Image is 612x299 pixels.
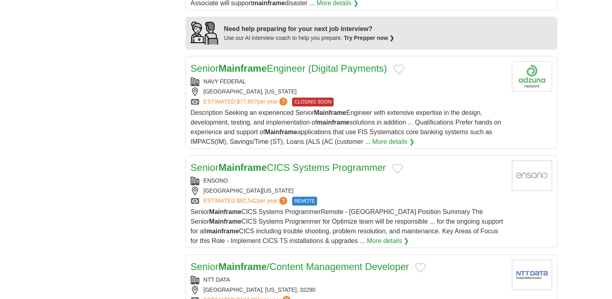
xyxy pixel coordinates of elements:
a: NTT DATA [204,276,230,283]
strong: Mainframe [209,218,241,225]
span: ? [279,98,287,106]
span: $77,807 [237,98,257,105]
a: ENSONO [204,177,228,184]
button: Add to favorite jobs [392,164,403,173]
div: NAVY FEDERAL [191,77,505,86]
div: [GEOGRAPHIC_DATA], [US_STATE] [191,87,505,96]
img: Ensono logo [512,160,552,191]
button: Add to favorite jobs [415,263,426,272]
strong: Mainframe [209,208,241,215]
span: REMOTE [292,197,317,206]
a: SeniorMainframeCICS Systems Programmer [191,162,386,173]
a: ESTIMATED:$77,807per year? [204,98,289,106]
button: Add to favorite jobs [394,64,404,74]
img: NTT DATA Corporation logo [512,260,552,290]
a: More details ❯ [367,236,409,246]
a: More details ❯ [372,137,414,147]
a: SeniorMainframeEngineer (Digital Payments) [191,63,387,74]
a: Try Prepper now ❯ [344,35,395,41]
span: $82,542 [237,197,257,204]
div: [GEOGRAPHIC_DATA], [US_STATE], 32290 [191,286,505,294]
strong: Mainframe [218,162,267,173]
div: [GEOGRAPHIC_DATA][US_STATE] [191,187,505,195]
span: Senior CICS Systems ProgrammerRemote - [GEOGRAPHIC_DATA] Position Summary The Senior CICS Systems... [191,208,503,244]
span: CLOSING SOON [292,98,334,106]
div: Use our AI interview coach to help you prepare. [224,34,395,42]
strong: Mainframe [218,63,267,74]
a: ESTIMATED:$82,542per year? [204,197,289,206]
strong: Mainframe [265,129,297,135]
div: Need help preparing for your next job interview? [224,24,395,34]
strong: Mainframe [314,109,346,116]
a: SeniorMainframe/Content Management Developer [191,261,409,272]
strong: Mainframe [218,261,267,272]
img: Company logo [512,61,552,91]
strong: mainframe [206,228,239,235]
span: Description Seeking an experienced Senior Engineer with extensive expertise in the design, develo... [191,109,501,145]
span: ? [279,197,287,205]
strong: mainframe [317,119,349,126]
